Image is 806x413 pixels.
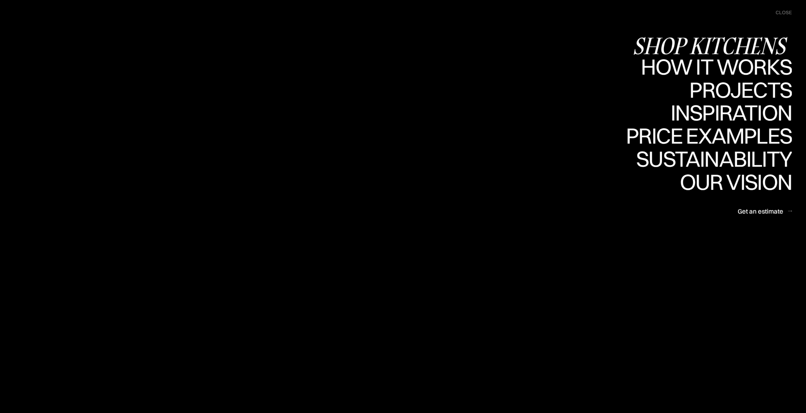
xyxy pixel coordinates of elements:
div: Shop Kitchens [632,34,792,57]
a: Price examplesPrice examples [626,125,792,148]
a: How it worksHow it works [639,56,792,79]
a: Get an estimate [738,203,792,219]
div: Our vision [674,193,792,215]
div: Sustainability [631,148,792,170]
a: ProjectsProjects [689,78,792,102]
div: Our vision [674,171,792,193]
div: Projects [689,101,792,123]
div: Projects [689,78,792,101]
div: Inspiration [662,102,792,124]
div: How it works [639,78,792,100]
div: menu [769,6,792,19]
div: Sustainability [631,170,792,192]
div: Price examples [626,147,792,169]
div: Inspiration [662,124,792,146]
div: Price examples [626,125,792,147]
a: SustainabilitySustainability [631,148,792,171]
div: How it works [639,56,792,78]
div: close [776,9,792,16]
a: Shop KitchensShop Kitchens [632,33,792,56]
a: Our visionOur vision [674,171,792,194]
a: InspirationInspiration [662,102,792,125]
div: Get an estimate [738,207,783,215]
